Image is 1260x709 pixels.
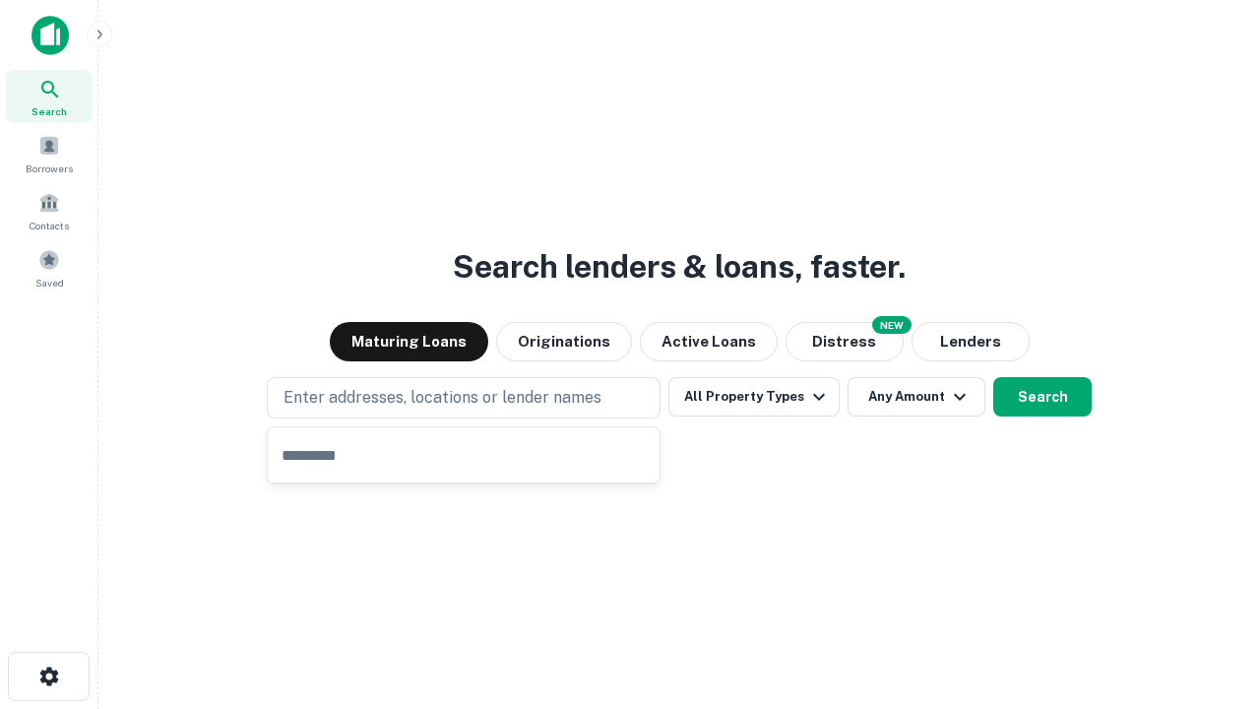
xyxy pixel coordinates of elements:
a: Saved [6,241,93,294]
h3: Search lenders & loans, faster. [453,243,906,290]
span: Borrowers [26,161,73,176]
button: All Property Types [668,377,840,417]
button: Search [993,377,1092,417]
span: Saved [35,275,64,290]
span: Contacts [30,218,69,233]
button: Enter addresses, locations or lender names [267,377,661,419]
button: Any Amount [848,377,985,417]
button: Search distressed loans with lien and other non-mortgage details. [786,322,904,361]
a: Search [6,70,93,123]
iframe: Chat Widget [1162,551,1260,646]
button: Originations [496,322,632,361]
img: capitalize-icon.png [31,16,69,55]
p: Enter addresses, locations or lender names [283,386,601,410]
button: Active Loans [640,322,778,361]
span: Search [31,103,67,119]
div: NEW [872,316,912,334]
a: Contacts [6,184,93,237]
a: Borrowers [6,127,93,180]
button: Maturing Loans [330,322,488,361]
button: Lenders [912,322,1030,361]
